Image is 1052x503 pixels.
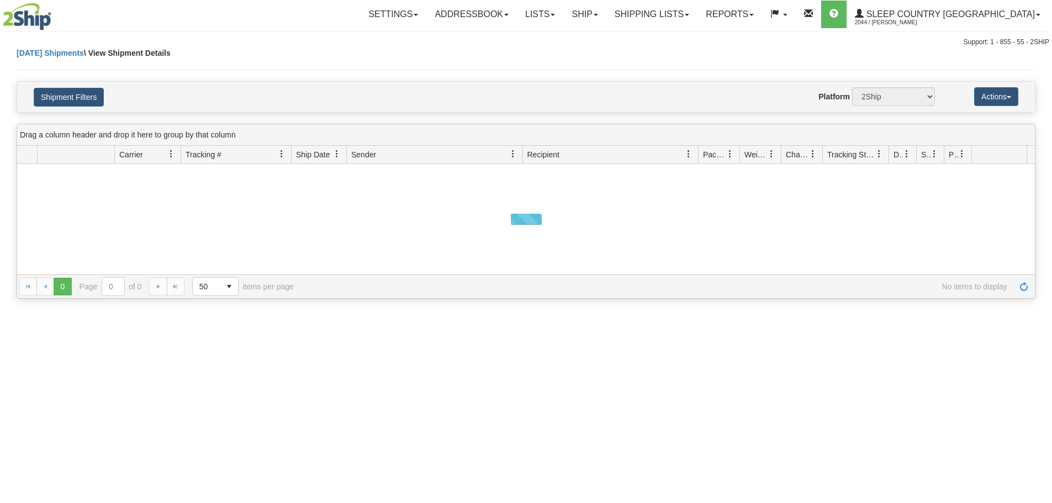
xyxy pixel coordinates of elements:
label: Platform [818,91,850,102]
span: Page sizes drop down [192,277,239,296]
span: Packages [703,149,726,160]
span: Page of 0 [80,277,142,296]
span: Page 0 [54,278,71,295]
span: Sender [351,149,376,160]
button: Actions [974,87,1018,106]
span: 50 [199,281,214,292]
a: Delivery Status filter column settings [897,145,916,163]
a: Addressbook [426,1,517,28]
div: grid grouping header [17,124,1035,146]
a: Pickup Status filter column settings [953,145,971,163]
span: 2044 / [PERSON_NAME] [855,17,938,28]
span: Charge [786,149,809,160]
img: logo2044.jpg [3,3,51,30]
span: Tracking # [186,149,221,160]
a: Shipment Issues filter column settings [925,145,944,163]
span: items per page [192,277,294,296]
span: Carrier [119,149,143,160]
span: Tracking Status [827,149,875,160]
a: Packages filter column settings [721,145,739,163]
a: Settings [360,1,426,28]
span: Sleep Country [GEOGRAPHIC_DATA] [864,9,1035,19]
span: Weight [744,149,768,160]
a: Lists [517,1,563,28]
a: [DATE] Shipments [17,49,84,57]
div: Support: 1 - 855 - 55 - 2SHIP [3,38,1049,47]
a: Charge filter column settings [803,145,822,163]
span: Ship Date [296,149,330,160]
span: Delivery Status [894,149,903,160]
a: Sleep Country [GEOGRAPHIC_DATA] 2044 / [PERSON_NAME] [847,1,1049,28]
span: Recipient [527,149,559,160]
span: \ View Shipment Details [84,49,171,57]
a: Tracking Status filter column settings [870,145,889,163]
span: select [220,278,238,295]
span: Pickup Status [949,149,958,160]
a: Recipient filter column settings [679,145,698,163]
span: No items to display [309,282,1007,291]
a: Refresh [1015,278,1033,295]
a: Carrier filter column settings [162,145,181,163]
a: Shipping lists [606,1,697,28]
a: Tracking # filter column settings [272,145,291,163]
a: Ship Date filter column settings [327,145,346,163]
button: Shipment Filters [34,88,104,107]
a: Reports [697,1,762,28]
span: Shipment Issues [921,149,931,160]
iframe: chat widget [1027,195,1051,308]
a: Ship [563,1,606,28]
a: Sender filter column settings [504,145,522,163]
a: Weight filter column settings [762,145,781,163]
